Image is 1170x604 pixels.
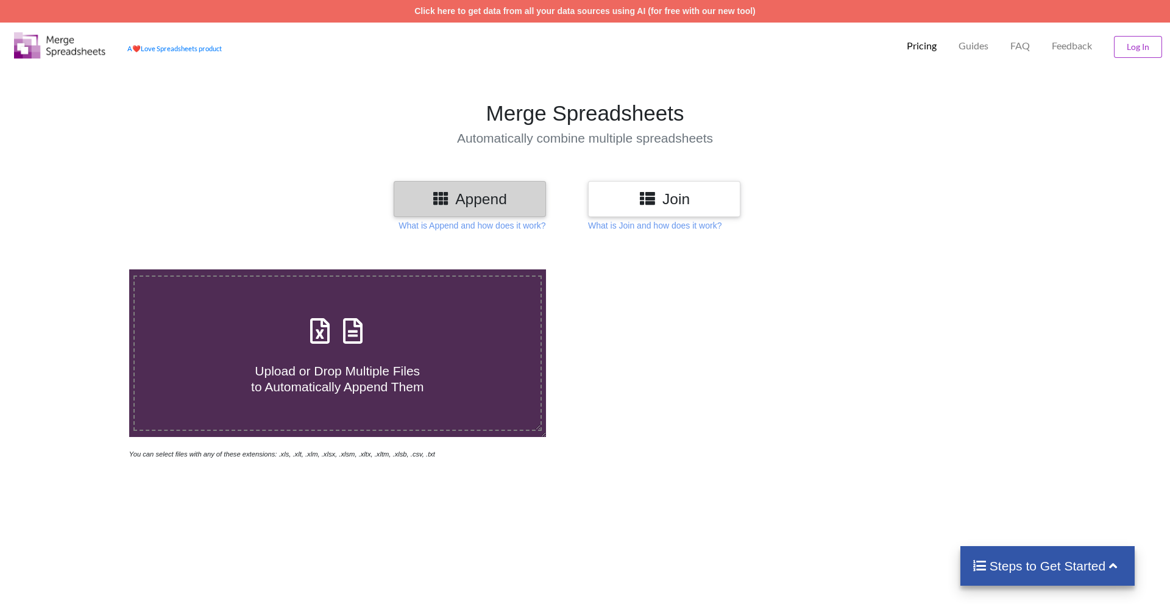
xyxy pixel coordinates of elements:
h3: Join [597,190,731,208]
p: What is Join and how does it work? [588,219,721,232]
span: Feedback [1052,41,1092,51]
img: Logo.png [14,32,105,59]
button: Log In [1114,36,1162,58]
span: heart [132,44,141,52]
a: AheartLove Spreadsheets product [127,44,222,52]
p: Guides [959,40,988,52]
p: Pricing [907,40,937,52]
a: Click here to get data from all your data sources using AI (for free with our new tool) [414,6,756,16]
i: You can select files with any of these extensions: .xls, .xlt, .xlm, .xlsx, .xlsm, .xltx, .xltm, ... [129,450,435,458]
h3: Append [403,190,537,208]
h4: Steps to Get Started [973,558,1123,574]
p: What is Append and how does it work? [399,219,545,232]
span: Upload or Drop Multiple Files to Automatically Append Them [251,364,424,393]
p: FAQ [1010,40,1030,52]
